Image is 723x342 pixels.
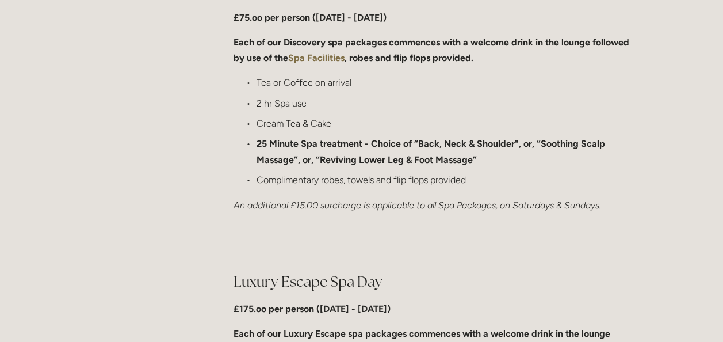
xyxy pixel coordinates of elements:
em: An additional £15.00 surcharge is applicable to all Spa Packages, on Saturdays & Sundays. [234,199,601,210]
h2: Luxury Escape Spa Day [234,271,637,291]
p: Cream Tea & Cake [257,116,637,131]
p: Complimentary robes, towels and flip flops provided [257,172,637,187]
strong: 25 Minute Spa treatment - Choice of “Back, Neck & Shoulder", or, “Soothing Scalp Massage”, or, “R... [257,138,607,165]
strong: , robes and flip flops provided. [345,52,473,63]
strong: £75.oo per person ([DATE] - [DATE]) [234,12,387,23]
p: 2 hr Spa use [257,96,637,111]
p: Tea or Coffee on arrival [257,75,637,90]
a: Spa Facilities [288,52,345,63]
strong: Each of our Discovery spa packages commences with a welcome drink in the lounge followed by use o... [234,37,632,63]
strong: £175.oo per person ([DATE] - [DATE]) [234,303,391,314]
